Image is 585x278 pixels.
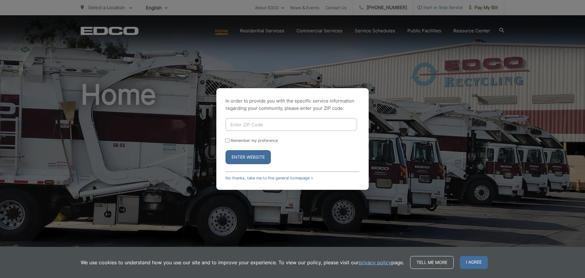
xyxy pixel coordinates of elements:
[460,256,488,269] span: I agree
[410,256,454,269] a: Tell me more
[225,97,360,112] p: In order to provide you with the specific service information regarding your community, please en...
[231,138,278,143] label: Remember my preference
[359,259,391,266] a: privacy policy
[81,259,404,266] p: We use cookies to understand how you use our site and to improve your experience. To view our pol...
[225,118,357,131] input: Enter ZIP Code
[225,176,313,180] a: No thanks, take me to the general homepage >
[225,150,271,164] button: Enter Website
